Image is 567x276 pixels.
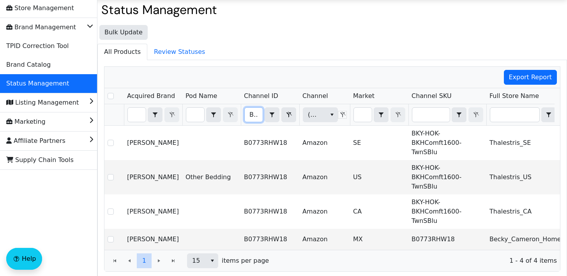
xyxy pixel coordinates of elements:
td: B0773RHW18 [241,160,299,194]
span: Page size [187,253,218,268]
span: Choose Operator [374,107,389,122]
span: items per page [222,256,269,265]
span: All Products [98,44,147,60]
span: 15 [192,256,202,265]
span: Listing Management [6,96,79,109]
td: B0773RHW18 [408,229,486,250]
button: select [542,108,556,122]
td: US [350,160,408,194]
th: Filter [299,104,350,126]
td: MX [350,229,408,250]
button: Clear [281,107,296,122]
input: Filter [186,108,204,122]
span: Brand Catalog [6,59,51,71]
input: Filter [490,108,539,122]
button: select [207,254,218,268]
input: Filter [245,108,263,122]
td: Amazon [299,160,350,194]
button: Help floatingactionbutton [6,248,42,270]
td: BKY-HOK-BKHComft1600-TwnSBlu [408,194,486,229]
th: Filter [350,104,408,126]
td: [PERSON_NAME] [124,160,182,194]
th: Filter [408,104,486,126]
span: Channel ID [244,91,278,101]
span: Market [353,91,374,101]
button: select [148,108,162,122]
input: Select Row [108,174,114,180]
input: Select Row [108,93,114,99]
td: [PERSON_NAME] [124,126,182,160]
span: Pod Name [185,91,217,101]
th: Filter [124,104,182,126]
button: select [207,108,221,122]
td: BKY-HOK-BKHComft1600-TwnSBlu [408,126,486,160]
td: Amazon [299,194,350,229]
h2: Status Management [101,2,563,17]
td: BKY-HOK-BKHComft1600-TwnSBlu [408,160,486,194]
td: [PERSON_NAME] [124,229,182,250]
td: B0773RHW18 [241,126,299,160]
input: Filter [128,108,146,122]
button: Page 1 [137,253,152,268]
span: Affiliate Partners [6,135,65,147]
span: Channel [302,91,328,101]
span: Choose Operator [148,107,163,122]
span: Acquired Brand [127,91,175,101]
th: Filter [182,104,241,126]
input: Select Row [108,236,114,242]
span: Choose Operator [452,107,466,122]
span: Choose Operator [541,107,556,122]
td: CA [350,194,408,229]
td: Other Bedding [182,160,241,194]
button: select [452,108,466,122]
input: Filter [354,108,372,122]
td: B0773RHW18 [241,194,299,229]
button: Bulk Update [99,25,148,40]
span: Export Report [509,73,552,82]
th: Filter [241,104,299,126]
span: Store Management [6,2,74,14]
td: Amazon [299,126,350,160]
span: Choose Operator [265,107,279,122]
button: Export Report [504,70,557,85]
div: Page 1 of 1 [104,250,560,271]
input: Filter [412,108,450,122]
td: B0773RHW18 [241,229,299,250]
span: Marketing [6,116,46,128]
input: Select Row [108,208,114,215]
span: Full Store Name [489,91,539,101]
span: Brand Management [6,21,76,34]
span: Supply Chain Tools [6,154,74,166]
td: Amazon [299,229,350,250]
span: Choose Operator [206,107,221,122]
input: Select Row [108,140,114,146]
span: Status Management [6,77,69,90]
span: Channel SKU [412,91,452,101]
span: Review Statuses [148,44,211,60]
span: Help [22,254,36,264]
span: (All) [308,110,320,119]
span: 1 [142,256,146,265]
button: select [374,108,388,122]
span: Bulk Update [104,28,143,37]
button: select [326,108,337,122]
td: [PERSON_NAME] [124,194,182,229]
span: TPID Correction Tool [6,40,69,52]
button: select [265,108,279,122]
td: SE [350,126,408,160]
span: 1 - 4 of 4 items [275,256,557,265]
